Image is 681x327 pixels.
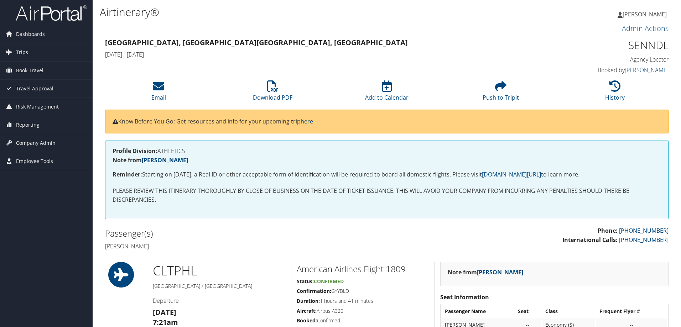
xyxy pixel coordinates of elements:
[105,51,525,58] h4: [DATE] - [DATE]
[314,278,344,285] span: Confirmed
[483,84,519,101] a: Push to Tripit
[16,43,28,61] span: Trips
[113,170,142,178] strong: Reminder:
[619,236,669,244] a: [PHONE_NUMBER]
[105,227,381,239] h2: Passenger(s)
[596,305,667,318] th: Frequent Flyer #
[153,307,176,317] strong: [DATE]
[105,242,381,250] h4: [PERSON_NAME]
[297,317,429,324] h5: Confirmed
[16,134,56,152] span: Company Admin
[622,23,669,33] a: Admin Actions
[142,156,188,164] a: [PERSON_NAME]
[618,4,674,25] a: [PERSON_NAME]
[536,66,669,74] h4: Booked by
[16,80,53,97] span: Travel Approval
[16,98,59,116] span: Risk Management
[113,170,661,179] p: Starting on [DATE], a Real ID or other acceptable form of identification will be required to boar...
[153,317,178,327] strong: 7:21am
[297,288,429,295] h5: GYYBLD
[477,268,523,276] a: [PERSON_NAME]
[113,147,157,155] strong: Profile Division:
[113,148,661,154] h4: ATHLETICS
[16,25,45,43] span: Dashboards
[100,5,483,20] h1: Airtinerary®
[448,268,523,276] strong: Note from
[297,288,331,294] strong: Confirmation:
[253,84,292,101] a: Download PDF
[605,84,625,101] a: History
[441,305,514,318] th: Passenger Name
[623,10,667,18] span: [PERSON_NAME]
[297,317,317,324] strong: Booked:
[301,117,313,125] a: here
[297,297,429,305] h5: 1 hours and 41 minutes
[113,117,661,126] p: Know Before You Go: Get resources and info for your upcoming trip
[16,152,53,170] span: Employee Tools
[113,156,188,164] strong: Note from
[297,307,429,315] h5: Airbus A320
[16,116,40,134] span: Reporting
[482,170,541,178] a: [DOMAIN_NAME][URL]
[598,227,618,234] strong: Phone:
[514,305,541,318] th: Seat
[542,305,595,318] th: Class
[297,278,314,285] strong: Status:
[151,84,166,101] a: Email
[16,62,43,79] span: Book Travel
[153,262,286,280] h1: CLT PHL
[105,38,408,47] strong: [GEOGRAPHIC_DATA], [GEOGRAPHIC_DATA] [GEOGRAPHIC_DATA], [GEOGRAPHIC_DATA]
[625,66,669,74] a: [PERSON_NAME]
[536,38,669,53] h1: SENNDL
[297,307,317,314] strong: Aircraft:
[562,236,618,244] strong: International Calls:
[365,84,409,101] a: Add to Calendar
[619,227,669,234] a: [PHONE_NUMBER]
[536,56,669,63] h4: Agency Locator
[440,293,489,301] strong: Seat Information
[297,263,429,275] h2: American Airlines Flight 1809
[153,297,286,305] h4: Departure
[16,5,87,21] img: airportal-logo.png
[113,186,661,205] p: PLEASE REVIEW THIS ITINERARY THOROUGHLY BY CLOSE OF BUSINESS ON THE DATE OF TICKET ISSUANCE. THIS...
[297,297,320,304] strong: Duration:
[153,283,286,290] h5: [GEOGRAPHIC_DATA] / [GEOGRAPHIC_DATA]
